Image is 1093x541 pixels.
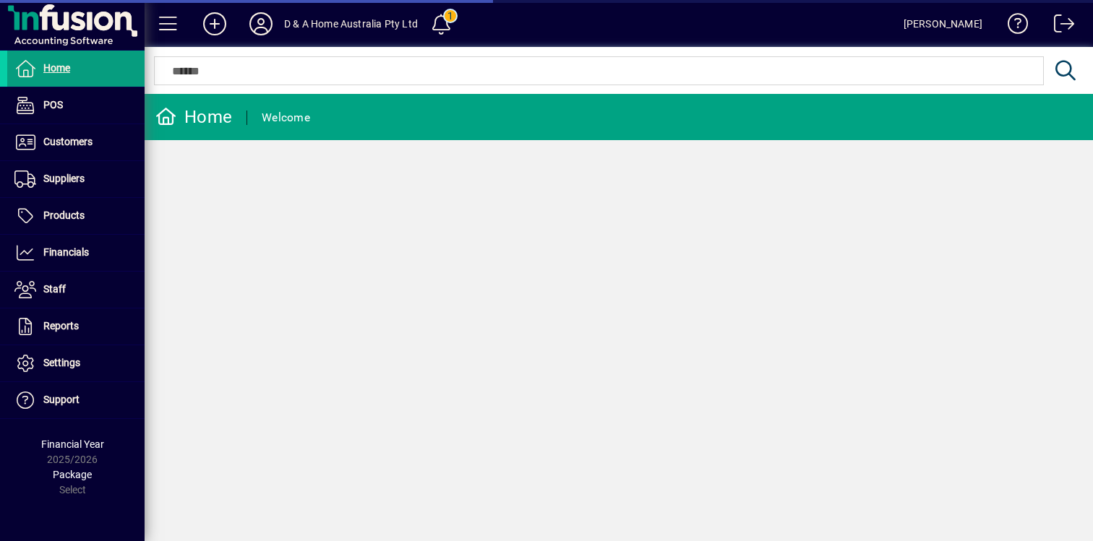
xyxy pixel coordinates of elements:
[43,62,70,74] span: Home
[43,209,85,221] span: Products
[262,106,310,129] div: Welcome
[7,124,145,160] a: Customers
[43,357,80,368] span: Settings
[7,308,145,345] a: Reports
[43,283,66,295] span: Staff
[284,12,418,35] div: D & A Home Australia Pty Ltd
[7,272,145,308] a: Staff
[192,11,238,37] button: Add
[43,320,79,332] span: Reports
[41,438,104,450] span: Financial Year
[43,136,93,147] span: Customers
[904,12,982,35] div: [PERSON_NAME]
[43,394,80,405] span: Support
[7,235,145,271] a: Financials
[43,246,89,258] span: Financials
[7,161,145,197] a: Suppliers
[53,469,92,480] span: Package
[43,173,85,184] span: Suppliers
[997,3,1029,50] a: Knowledge Base
[43,99,63,111] span: POS
[7,87,145,124] a: POS
[238,11,284,37] button: Profile
[7,198,145,234] a: Products
[1043,3,1075,50] a: Logout
[7,345,145,381] a: Settings
[155,105,232,129] div: Home
[7,382,145,418] a: Support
